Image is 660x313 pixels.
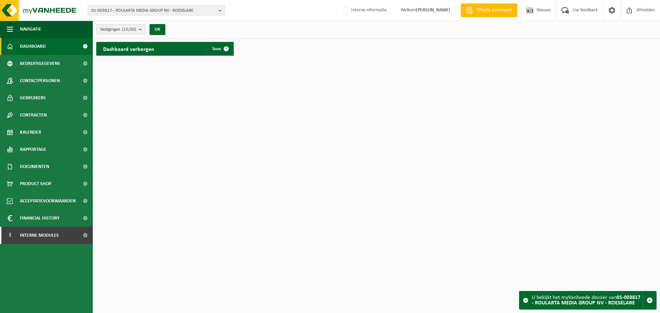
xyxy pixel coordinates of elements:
[91,5,216,16] span: 01-003817 - ROULARTA MEDIA GROUP NV - ROESELARE
[20,89,46,107] span: Gebruikers
[96,42,161,55] h2: Dashboard verborgen
[532,291,643,309] div: U bekijkt het myVanheede dossier van
[20,141,46,158] span: Rapportage
[20,21,41,38] span: Navigatie
[20,124,41,141] span: Kalender
[96,24,145,34] button: Vestigingen(15/20)
[20,210,59,227] span: Financial History
[475,7,514,14] span: Offerte aanvragen
[20,227,59,244] span: Interne modules
[341,5,387,15] label: Interne informatie
[207,42,233,56] a: Toon
[212,47,221,51] span: Toon
[532,295,640,306] strong: 01-003817 - ROULARTA MEDIA GROUP NV - ROESELARE
[20,175,51,192] span: Product Shop
[20,72,60,89] span: Contactpersonen
[20,192,76,210] span: Acceptatievoorwaarden
[20,55,60,72] span: Bedrijfsgegevens
[7,227,13,244] span: I
[88,5,225,15] button: 01-003817 - ROULARTA MEDIA GROUP NV - ROESELARE
[20,38,46,55] span: Dashboard
[150,24,165,35] button: OK
[416,8,450,13] strong: [PERSON_NAME]
[122,27,136,32] count: (15/20)
[20,107,47,124] span: Contracten
[20,158,49,175] span: Documenten
[100,24,136,35] span: Vestigingen
[461,3,517,17] a: Offerte aanvragen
